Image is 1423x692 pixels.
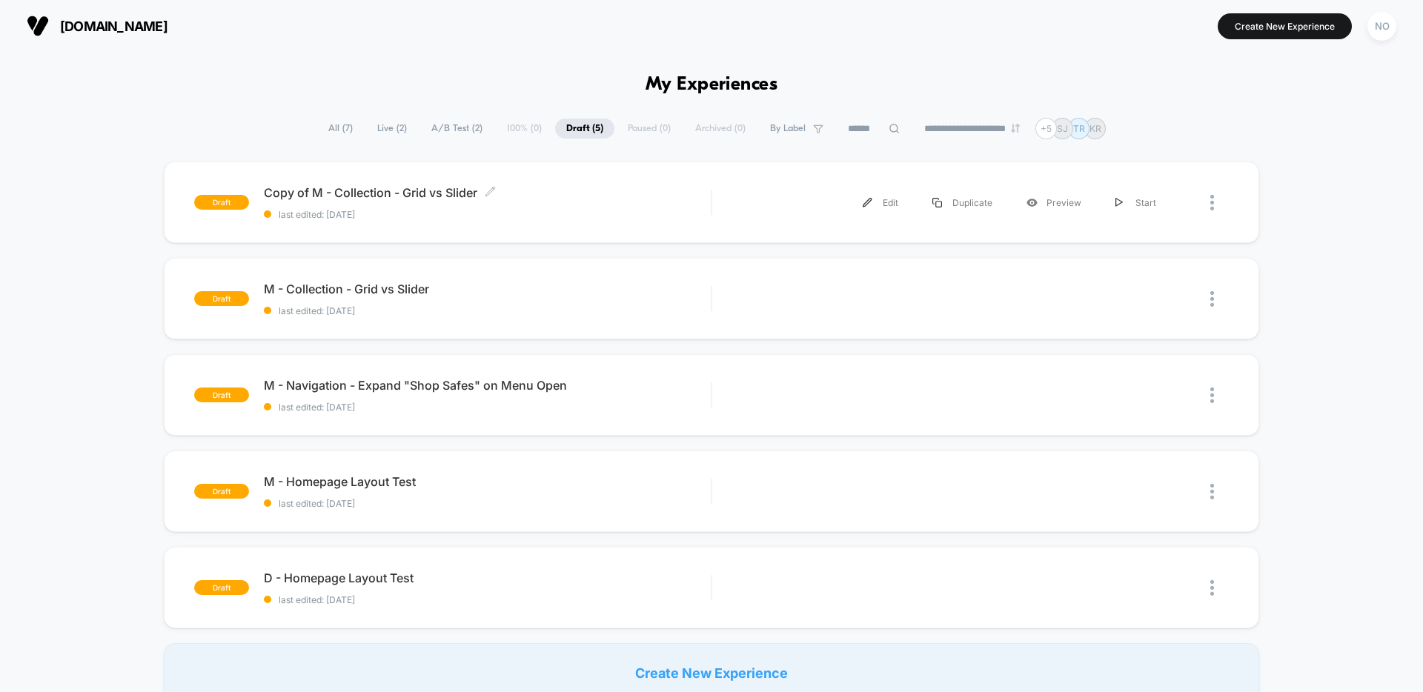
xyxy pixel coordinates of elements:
span: last edited: [DATE] [264,305,711,316]
div: Start [1098,186,1173,219]
span: All ( 7 ) [317,119,364,139]
img: menu [932,198,942,207]
span: draft [194,484,249,499]
button: NO [1363,11,1401,41]
span: last edited: [DATE] [264,402,711,413]
span: M - Homepage Layout Test [264,474,711,489]
span: M - Navigation - Expand "Shop Safes" on Menu Open [264,378,711,393]
span: M - Collection - Grid vs Slider [264,282,711,296]
h1: My Experiences [646,74,778,96]
div: Preview [1009,186,1098,219]
span: [DOMAIN_NAME] [60,19,167,34]
span: draft [194,387,249,402]
img: Visually logo [27,15,49,37]
span: draft [194,580,249,595]
p: TR [1073,123,1085,134]
div: NO [1367,12,1396,41]
div: + 5 [1035,118,1057,139]
span: D - Homepage Layout Test [264,570,711,585]
div: Edit [846,186,915,219]
p: SJ [1057,123,1068,134]
span: A/B Test ( 2 ) [420,119,494,139]
img: close [1210,484,1214,499]
button: [DOMAIN_NAME] [22,14,172,38]
img: close [1210,580,1214,596]
p: KR [1089,123,1101,134]
img: close [1210,195,1214,210]
img: menu [863,198,872,207]
span: draft [194,291,249,306]
span: Draft ( 5 ) [555,119,614,139]
img: close [1210,387,1214,403]
span: last edited: [DATE] [264,209,711,220]
span: Live ( 2 ) [366,119,418,139]
img: close [1210,291,1214,307]
div: Duplicate [915,186,1009,219]
img: end [1011,124,1020,133]
span: draft [194,195,249,210]
span: last edited: [DATE] [264,498,711,509]
span: By Label [770,123,806,134]
img: menu [1115,198,1123,207]
span: Copy of M - Collection - Grid vs Slider [264,185,711,200]
button: Create New Experience [1218,13,1352,39]
span: last edited: [DATE] [264,594,711,605]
